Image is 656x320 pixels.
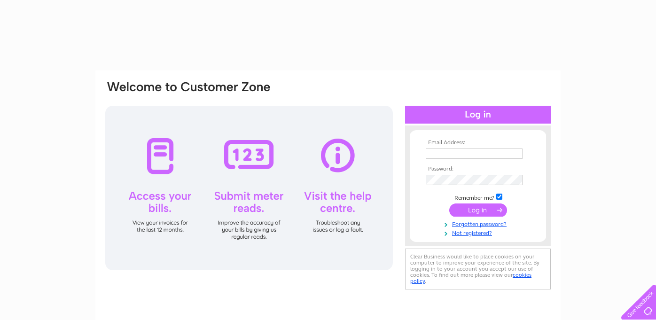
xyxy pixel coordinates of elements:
[423,166,532,172] th: Password:
[423,140,532,146] th: Email Address:
[426,219,532,228] a: Forgotten password?
[449,203,507,217] input: Submit
[423,192,532,202] td: Remember me?
[410,272,531,284] a: cookies policy
[426,228,532,237] a: Not registered?
[405,249,551,289] div: Clear Business would like to place cookies on your computer to improve your experience of the sit...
